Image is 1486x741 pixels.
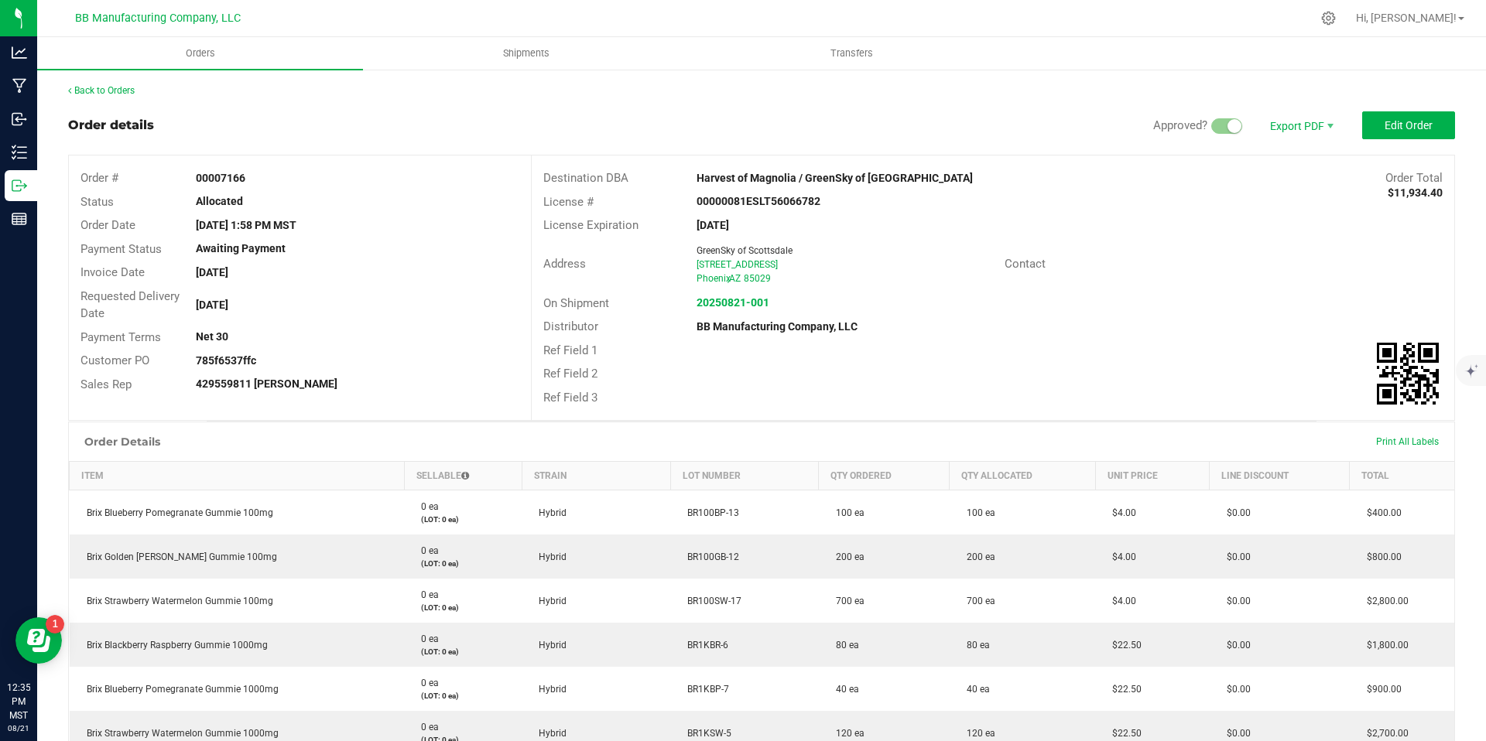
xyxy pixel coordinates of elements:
[1219,596,1251,606] span: $0.00
[1219,507,1251,518] span: $0.00
[1356,12,1457,24] span: Hi, [PERSON_NAME]!
[1005,257,1046,271] span: Contact
[12,45,27,60] inline-svg: Analytics
[543,343,597,357] span: Ref Field 1
[79,507,273,518] span: Brix Blueberry Pomegranate Gummie 100mg
[196,172,245,184] strong: 00007166
[1104,640,1142,651] span: $22.50
[413,646,512,657] p: (LOT: 0 ea)
[531,640,567,651] span: Hybrid
[68,116,154,135] div: Order details
[697,320,858,333] strong: BB Manufacturing Company, LLC
[1377,343,1439,405] img: Scan me!
[80,242,162,256] span: Payment Status
[543,391,597,405] span: Ref Field 3
[689,37,1015,70] a: Transfers
[413,589,439,600] span: 0 ea
[37,37,363,70] a: Orders
[670,462,819,490] th: Lot Number
[12,111,27,127] inline-svg: Inbound
[1359,684,1402,695] span: $900.00
[404,462,522,490] th: Sellable
[1219,684,1251,695] span: $0.00
[80,218,135,232] span: Order Date
[1104,596,1136,606] span: $4.00
[959,640,990,651] span: 80 ea
[697,245,793,256] span: GreenSky of Scottsdale
[482,46,570,60] span: Shipments
[959,728,995,739] span: 120 ea
[413,678,439,688] span: 0 ea
[828,640,859,651] span: 80 ea
[7,722,30,734] p: 08/21
[531,507,567,518] span: Hybrid
[46,615,64,633] iframe: Resource center unread badge
[1359,728,1409,739] span: $2,700.00
[828,551,865,562] span: 200 ea
[413,545,439,556] span: 0 ea
[1359,596,1409,606] span: $2,800.00
[80,377,132,391] span: Sales Rep
[413,722,439,732] span: 0 ea
[680,640,728,651] span: BR1KBR-6
[15,617,62,664] iframe: Resource center
[196,330,228,343] strong: Net 30
[729,273,741,284] span: AZ
[80,353,149,367] span: Customer PO
[531,596,567,606] span: Hybrid
[413,514,512,525] p: (LOT: 0 ea)
[80,171,118,185] span: Order #
[413,558,512,569] p: (LOT: 0 ea)
[1104,728,1142,739] span: $22.50
[12,145,27,160] inline-svg: Inventory
[697,195,820,207] strong: 00000081ESLT56066782
[12,178,27,193] inline-svg: Outbound
[543,257,586,271] span: Address
[1377,343,1439,405] qrcode: 00007166
[959,596,995,606] span: 700 ea
[68,85,135,96] a: Back to Orders
[543,367,597,381] span: Ref Field 2
[196,219,296,231] strong: [DATE] 1:58 PM MST
[828,728,865,739] span: 120 ea
[80,289,180,321] span: Requested Delivery Date
[1254,111,1347,139] li: Export PDF
[680,507,739,518] span: BR100BP-13
[543,218,639,232] span: License Expiration
[1362,111,1455,139] button: Edit Order
[363,37,689,70] a: Shipments
[413,602,512,613] p: (LOT: 0 ea)
[950,462,1096,490] th: Qty Allocated
[680,728,731,739] span: BR1KSW-5
[959,551,995,562] span: 200 ea
[1385,119,1433,131] span: Edit Order
[522,462,670,490] th: Strain
[80,330,161,344] span: Payment Terms
[1350,462,1454,490] th: Total
[531,728,567,739] span: Hybrid
[1359,551,1402,562] span: $800.00
[413,633,439,644] span: 0 ea
[79,640,268,651] span: Brix Blackberry Raspberry Gummie 1000mg
[810,46,894,60] span: Transfers
[196,242,286,254] strong: Awaiting Payment
[531,684,567,695] span: Hybrid
[1104,684,1142,695] span: $22.50
[744,273,771,284] span: 85029
[79,684,279,695] span: Brix Blueberry Pomegranate Gummie 1000mg
[697,219,729,231] strong: [DATE]
[728,273,729,284] span: ,
[80,265,145,279] span: Invoice Date
[165,46,236,60] span: Orders
[12,211,27,227] inline-svg: Reports
[543,319,598,333] span: Distributor
[70,462,405,490] th: Item
[1210,462,1350,490] th: Line Discount
[959,684,990,695] span: 40 ea
[543,296,609,310] span: On Shipment
[697,296,769,309] a: 20250821-001
[1376,436,1439,447] span: Print All Labels
[7,681,30,722] p: 12:35 PM MST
